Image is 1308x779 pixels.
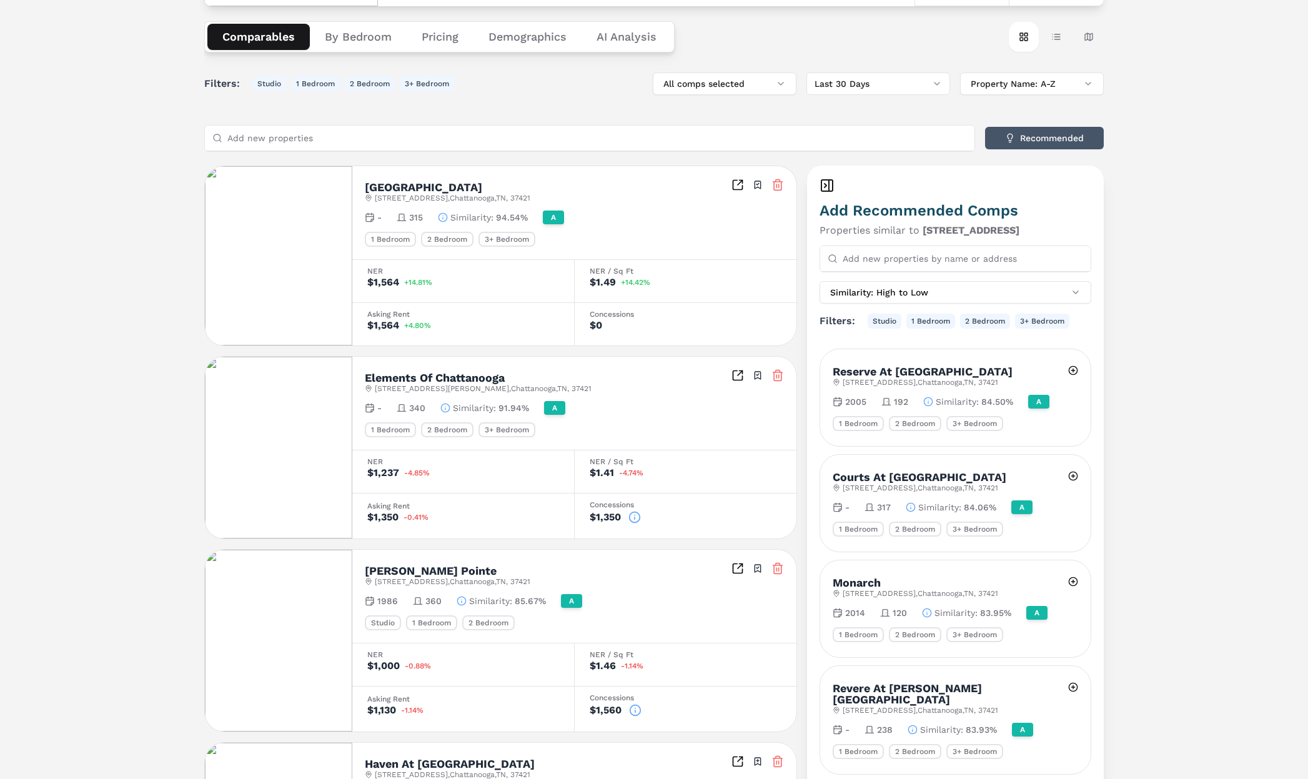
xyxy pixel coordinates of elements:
[621,279,650,286] span: +14.42%
[405,662,431,670] span: -0.88%
[960,72,1104,95] button: Property Name: A-Z
[590,458,782,465] div: NER / Sq Ft
[960,314,1010,329] button: 2 Bedroom
[561,594,582,608] div: A
[590,468,614,478] div: $1.41
[365,422,416,437] div: 1 Bedroom
[590,277,616,287] div: $1.49
[946,627,1003,642] div: 3+ Bedroom
[920,723,963,736] span: Similarity :
[469,595,512,607] span: Similarity :
[908,723,997,736] button: Similarity:83.93%
[980,607,1011,619] span: 83.95%
[590,267,782,275] div: NER / Sq Ft
[365,182,482,193] h2: [GEOGRAPHIC_DATA]
[590,310,782,318] div: Concessions
[478,232,535,247] div: 3+ Bedroom
[544,401,565,415] div: A
[833,416,884,431] div: 1 Bedroom
[731,179,744,191] a: Inspect Comparables
[425,595,442,607] span: 360
[204,76,247,91] span: Filters:
[291,76,340,91] button: 1 Bedroom
[946,744,1003,759] div: 3+ Bedroom
[1028,395,1049,409] div: A
[496,211,528,224] span: 94.54%
[377,595,398,607] span: 1986
[590,320,602,330] div: $0
[365,232,416,247] div: 1 Bedroom
[1015,314,1069,329] button: 3+ Bedroom
[981,395,1013,408] span: 84.50%
[843,377,998,387] span: [STREET_ADDRESS] , Chattanooga , TN , 37421
[833,522,884,537] div: 1 Bedroom
[404,279,432,286] span: +14.81%
[404,322,431,329] span: +4.80%
[377,211,382,224] span: -
[543,211,564,224] div: A
[621,662,643,670] span: -1.14%
[619,469,643,477] span: -4.74%
[406,615,457,630] div: 1 Bedroom
[367,651,559,658] div: NER
[889,416,941,431] div: 2 Bedroom
[310,24,407,50] button: By Bedroom
[923,224,1019,236] span: [STREET_ADDRESS]
[946,522,1003,537] div: 3+ Bedroom
[889,522,941,537] div: 2 Bedroom
[934,607,978,619] span: Similarity :
[877,501,891,514] span: 317
[936,395,979,408] span: Similarity :
[966,723,997,736] span: 83.93%
[365,372,505,384] h2: Elements Of Chattanooga
[845,723,850,736] span: -
[906,314,955,329] button: 1 Bedroom
[498,402,529,414] span: 91.94%
[207,24,310,50] button: Comparables
[843,246,1083,271] input: Add new properties by name or address
[367,502,559,510] div: Asking Rent
[400,76,454,91] button: 3+ Bedroom
[365,615,401,630] div: Studio
[894,395,908,408] span: 192
[868,314,901,329] button: Studio
[918,501,961,514] span: Similarity :
[877,723,893,736] span: 238
[845,501,850,514] span: -
[590,705,622,715] div: $1,560
[590,661,616,671] div: $1.46
[590,501,782,509] div: Concessions
[457,595,546,607] button: Similarity:85.67%
[345,76,395,91] button: 2 Bedroom
[731,755,744,768] a: Inspect Comparables
[375,193,530,203] span: [STREET_ADDRESS] , Chattanooga , TN , 37421
[923,395,1013,408] button: Similarity:84.50%
[843,483,998,493] span: [STREET_ADDRESS] , Chattanooga , TN , 37421
[889,627,941,642] div: 2 Bedroom
[653,72,796,95] button: All comps selected
[252,76,286,91] button: Studio
[421,422,473,437] div: 2 Bedroom
[833,627,884,642] div: 1 Bedroom
[367,695,559,703] div: Asking Rent
[438,211,528,224] button: Similarity:94.54%
[833,683,1068,705] h2: Revere At [PERSON_NAME][GEOGRAPHIC_DATA]
[590,512,621,522] div: $1,350
[367,320,399,330] div: $1,564
[367,277,399,287] div: $1,564
[367,267,559,275] div: NER
[843,588,998,598] span: [STREET_ADDRESS] , Chattanooga , TN , 37421
[833,366,1013,377] h2: Reserve At [GEOGRAPHIC_DATA]
[590,694,782,702] div: Concessions
[375,577,530,587] span: [STREET_ADDRESS] , Chattanooga , TN , 37421
[440,402,529,414] button: Similarity:91.94%
[843,705,998,715] span: [STREET_ADDRESS] , Chattanooga , TN , 37421
[833,744,884,759] div: 1 Bedroom
[820,223,1091,238] p: Properties similar to
[964,501,996,514] span: 84.06%
[582,24,671,50] button: AI Analysis
[845,607,865,619] span: 2014
[833,577,881,588] h2: Monarch
[731,562,744,575] a: Inspect Comparables
[227,126,967,151] input: Add new properties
